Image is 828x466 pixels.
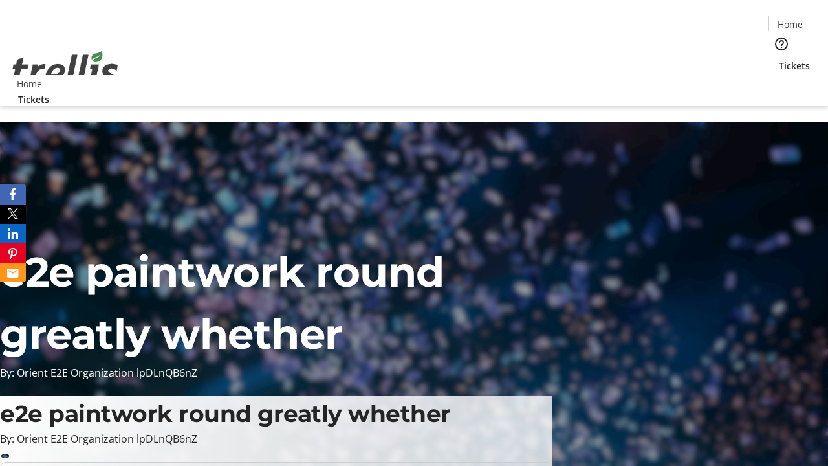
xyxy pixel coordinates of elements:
[769,17,811,31] a: Home
[8,37,123,102] img: Orient E2E Organization lpDLnQB6nZ's Logo
[17,77,42,91] span: Home
[768,72,794,98] button: Cart
[778,17,803,31] span: Home
[779,59,810,72] span: Tickets
[18,93,49,106] span: Tickets
[768,59,820,72] a: Tickets
[8,93,60,106] a: Tickets
[8,77,50,91] a: Home
[768,31,794,57] button: Help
